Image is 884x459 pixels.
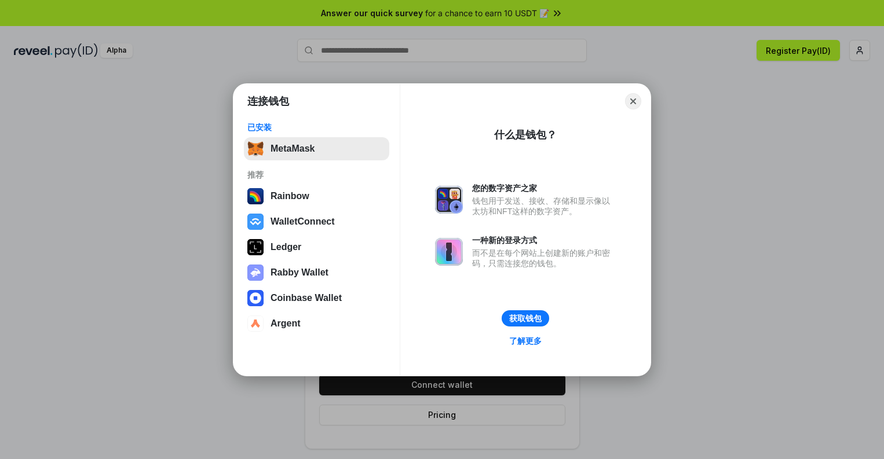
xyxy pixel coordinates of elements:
button: Close [625,93,641,109]
img: svg+xml,%3Csvg%20fill%3D%22none%22%20height%3D%2233%22%20viewBox%3D%220%200%2035%2033%22%20width%... [247,141,264,157]
button: Argent [244,312,389,335]
button: Coinbase Wallet [244,287,389,310]
div: 获取钱包 [509,313,542,324]
div: Rabby Wallet [271,267,328,278]
img: svg+xml,%3Csvg%20width%3D%2228%22%20height%3D%2228%22%20viewBox%3D%220%200%2028%2028%22%20fill%3D... [247,214,264,230]
button: Rabby Wallet [244,261,389,284]
div: 而不是在每个网站上创建新的账户和密码，只需连接您的钱包。 [472,248,616,269]
img: svg+xml,%3Csvg%20xmlns%3D%22http%3A%2F%2Fwww.w3.org%2F2000%2Fsvg%22%20width%3D%2228%22%20height%3... [247,239,264,255]
h1: 连接钱包 [247,94,289,108]
div: WalletConnect [271,216,335,227]
button: Rainbow [244,185,389,208]
img: svg+xml,%3Csvg%20xmlns%3D%22http%3A%2F%2Fwww.w3.org%2F2000%2Fsvg%22%20fill%3D%22none%22%20viewBox... [247,265,264,281]
button: 获取钱包 [502,310,549,326]
div: 钱包用于发送、接收、存储和显示像以太坊和NFT这样的数字资产。 [472,196,616,216]
img: svg+xml,%3Csvg%20xmlns%3D%22http%3A%2F%2Fwww.w3.org%2F2000%2Fsvg%22%20fill%3D%22none%22%20viewBox... [435,238,463,266]
img: svg+xml,%3Csvg%20xmlns%3D%22http%3A%2F%2Fwww.w3.org%2F2000%2Fsvg%22%20fill%3D%22none%22%20viewBox... [435,186,463,214]
button: MetaMask [244,137,389,160]
div: 已安装 [247,122,386,133]
div: Argent [271,318,301,329]
div: 一种新的登录方式 [472,235,616,245]
div: Rainbow [271,191,309,201]
img: svg+xml,%3Csvg%20width%3D%2228%22%20height%3D%2228%22%20viewBox%3D%220%200%2028%2028%22%20fill%3D... [247,290,264,306]
button: Ledger [244,236,389,259]
a: 了解更多 [502,333,549,348]
div: Coinbase Wallet [271,293,342,303]
div: Ledger [271,242,301,252]
button: WalletConnect [244,210,389,233]
img: svg+xml,%3Csvg%20width%3D%22120%22%20height%3D%22120%22%20viewBox%3D%220%200%20120%20120%22%20fil... [247,188,264,204]
div: 推荐 [247,170,386,180]
div: 了解更多 [509,336,542,346]
div: 您的数字资产之家 [472,183,616,193]
div: MetaMask [271,144,315,154]
div: 什么是钱包？ [494,128,557,142]
img: svg+xml,%3Csvg%20width%3D%2228%22%20height%3D%2228%22%20viewBox%3D%220%200%2028%2028%22%20fill%3D... [247,315,264,332]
